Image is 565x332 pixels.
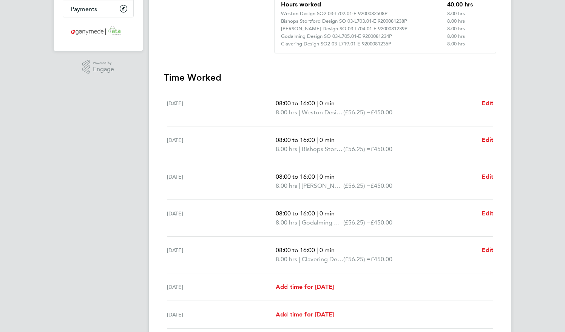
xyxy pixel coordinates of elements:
[63,25,134,37] a: Go to home page
[482,100,493,107] span: Edit
[482,136,493,143] span: Edit
[281,33,392,39] div: Godalming Design SO 03-L705.01-E 9200081234P
[93,66,114,73] span: Engage
[343,145,370,153] span: (£56.25) =
[370,182,392,189] span: £450.00
[276,210,315,217] span: 08:00 to 16:00
[441,26,496,33] div: 8.00 hrs
[82,60,114,74] a: Powered byEngage
[482,173,493,180] span: Edit
[343,182,370,189] span: (£56.25) =
[281,11,387,17] div: Weston Design SO2 03-L702.01-E 9200082508P
[276,182,297,189] span: 8.00 hrs
[299,219,300,226] span: |
[167,99,276,117] div: [DATE]
[320,136,335,143] span: 0 min
[276,145,297,153] span: 8.00 hrs
[276,311,334,318] span: Add time for [DATE]
[281,26,408,32] div: [PERSON_NAME] Design SO 03-L704.01-E 9200081239P
[343,109,370,116] span: (£56.25) =
[316,100,318,107] span: |
[276,100,315,107] span: 08:00 to 16:00
[167,136,276,154] div: [DATE]
[93,60,114,66] span: Powered by
[441,41,496,53] div: 8.00 hrs
[482,99,493,108] a: Edit
[276,109,297,116] span: 8.00 hrs
[276,219,297,226] span: 8.00 hrs
[441,11,496,18] div: 8.00 hrs
[167,310,276,319] div: [DATE]
[299,256,300,263] span: |
[316,136,318,143] span: |
[316,246,318,254] span: |
[370,109,392,116] span: £450.00
[441,33,496,41] div: 8.00 hrs
[299,145,300,153] span: |
[320,210,335,217] span: 0 min
[320,246,335,254] span: 0 min
[276,246,315,254] span: 08:00 to 16:00
[71,5,97,12] span: Payments
[343,256,370,263] span: (£56.25) =
[316,210,318,217] span: |
[276,173,315,180] span: 08:00 to 16:00
[167,209,276,227] div: [DATE]
[63,0,133,17] a: Payments
[302,145,343,154] span: Bishops Stortford Design SO 03-L703.01-E 9200081238P
[343,219,370,226] span: (£56.25) =
[320,173,335,180] span: 0 min
[320,100,335,107] span: 0 min
[164,72,496,84] h3: Time Worked
[482,136,493,145] a: Edit
[299,182,300,189] span: |
[482,210,493,217] span: Edit
[302,218,343,227] span: Godalming Design SO 03-L705.01-E 9200081234P
[370,256,392,263] span: £450.00
[370,145,392,153] span: £450.00
[276,310,334,319] a: Add time for [DATE]
[316,173,318,180] span: |
[482,246,493,254] span: Edit
[167,246,276,264] div: [DATE]
[299,109,300,116] span: |
[276,282,334,291] a: Add time for [DATE]
[69,25,128,37] img: ganymedesolutions-logo-retina.png
[482,246,493,255] a: Edit
[302,108,343,117] span: Weston Design SO2 03-L702.01-E 9200082508P
[276,256,297,263] span: 8.00 hrs
[370,219,392,226] span: £450.00
[281,41,391,47] div: Clavering Design SO2 03-L719.01-E 9200081235P
[302,255,343,264] span: Clavering Design SO2 03-L719.01-E 9200081235P
[482,209,493,218] a: Edit
[441,18,496,26] div: 8.00 hrs
[276,136,315,143] span: 08:00 to 16:00
[276,283,334,290] span: Add time for [DATE]
[302,181,343,190] span: [PERSON_NAME] Design SO 03-L704.01-E 9200081239P
[482,172,493,181] a: Edit
[167,172,276,190] div: [DATE]
[167,282,276,291] div: [DATE]
[281,18,407,24] div: Bishops Stortford Design SO 03-L703.01-E 9200081238P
